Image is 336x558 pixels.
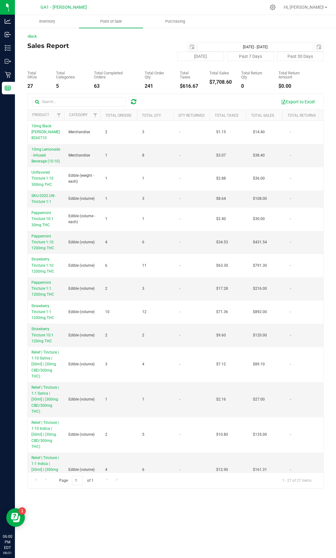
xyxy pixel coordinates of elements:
[241,71,269,79] div: Total Return Qty
[79,15,143,28] a: Point of Sale
[290,239,291,245] span: -
[253,309,267,315] span: $892.00
[188,43,196,51] span: select
[253,152,265,158] span: $38.40
[145,84,171,89] div: 241
[68,263,95,269] span: Edible (volume)
[142,216,144,222] span: 1
[105,216,107,222] span: 1
[142,196,144,202] span: 3
[142,286,144,292] span: 3
[72,476,83,485] input: 1
[90,110,100,120] a: Filter
[32,97,126,106] input: Search...
[143,15,207,28] a: Purchasing
[105,196,107,202] span: 1
[253,263,267,269] span: $791.30
[179,361,180,367] span: -
[105,332,107,338] span: 2
[105,239,107,245] span: 4
[179,332,180,338] span: -
[253,396,265,402] span: $27.00
[105,396,107,402] span: 1
[290,467,291,473] span: -
[251,113,274,118] a: Total Sales
[227,52,274,61] button: Past 7 Days
[105,152,107,158] span: 1
[179,309,180,315] span: -
[179,263,180,269] span: -
[145,71,171,79] div: Total Order Qty
[31,327,54,343] span: Strawberry Tincture 10:1 120mg THC
[269,4,277,10] div: Manage settings
[56,84,85,89] div: 5
[253,432,267,438] span: $135.00
[142,129,144,135] span: 3
[179,396,180,402] span: -
[105,176,107,181] span: 1
[216,286,228,292] span: $17.28
[105,263,107,269] span: 6
[142,176,144,181] span: 1
[277,52,324,61] button: Past 30 Days
[5,72,11,78] inline-svg: Retail
[290,129,291,135] span: -
[216,263,228,269] span: $63.30
[180,84,200,89] div: $616.67
[31,257,54,273] span: Strawberry Tincture 1:10 1200mg THC
[216,239,228,245] span: $34.53
[284,5,324,10] span: Hi, [PERSON_NAME]!
[31,385,59,414] span: Relief | Tincture | 1:1 Sativa | [30ml] | (300mg CBD/300mg THC)
[6,508,25,527] iframe: Resource center
[290,152,291,158] span: -
[209,71,232,75] div: Total Sales
[179,239,180,245] span: -
[177,52,224,61] button: [DATE]
[31,170,54,186] span: Unflavored Tincture 1:10 300mg THC
[290,286,291,292] span: -
[179,129,180,135] span: -
[180,71,200,79] div: Total Taxes
[253,216,265,222] span: $30.00
[5,85,11,91] inline-svg: Reports
[15,15,79,28] a: Inventory
[68,361,95,367] span: Edible (volume)
[105,309,110,315] span: 10
[27,71,47,79] div: Total SKUs
[142,467,144,473] span: 6
[31,234,54,250] span: Peppermint Tincture 1:10 1200mg THC
[290,196,291,202] span: -
[290,176,291,181] span: -
[31,456,59,484] span: Relief | Tincture | 1:1 Indica | [30ml] | (300mg CBD/300mg THC)
[253,176,265,181] span: $36.00
[216,432,228,438] span: $10.80
[5,58,11,64] inline-svg: Outbound
[142,432,144,438] span: 5
[105,432,107,438] span: 2
[179,196,180,202] span: -
[18,507,26,515] iframe: Resource center unread badge
[105,113,131,118] a: Total Orders
[178,113,205,118] a: Qty Returned
[68,432,95,438] span: Edible (volume)
[94,71,135,79] div: Total Completed Orders
[179,176,180,181] span: -
[216,152,226,158] span: $3.07
[68,152,90,158] span: Merchandise
[290,263,291,269] span: -
[68,129,90,135] span: Merchandise
[290,309,291,315] span: -
[315,43,323,51] span: select
[92,19,130,24] span: Point of Sale
[179,432,180,438] span: -
[56,71,85,79] div: Total Categories
[5,31,11,38] inline-svg: Inbound
[216,309,228,315] span: $71.36
[216,332,226,338] span: $9.60
[68,173,98,185] span: Edible (weight - each)
[5,45,11,51] inline-svg: Inventory
[179,286,180,292] span: -
[40,5,87,10] span: GA1 - [PERSON_NAME]
[68,467,95,473] span: Edible (volume)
